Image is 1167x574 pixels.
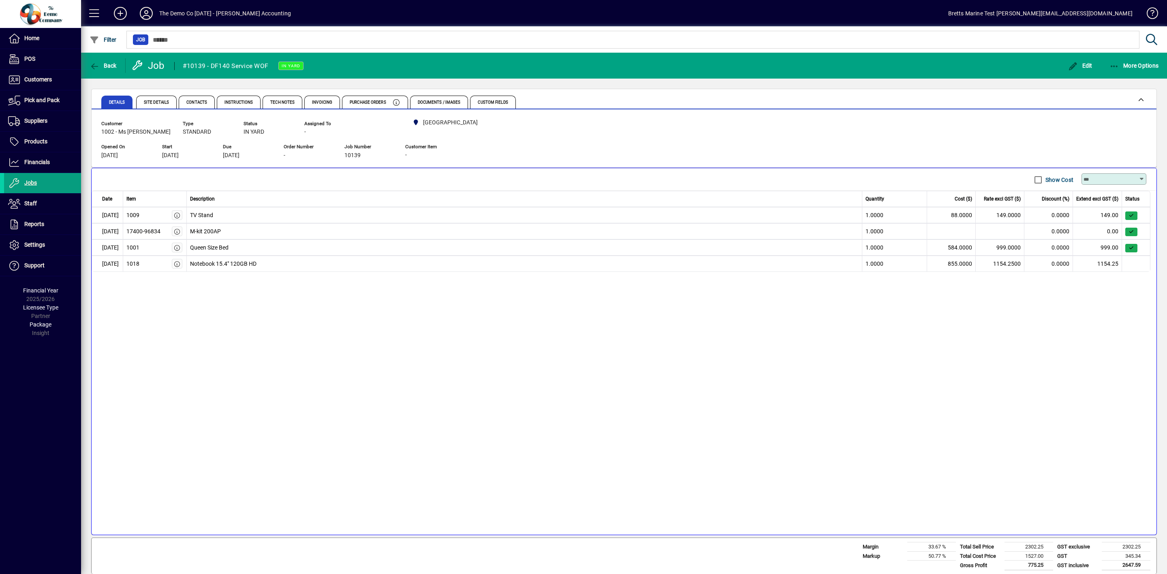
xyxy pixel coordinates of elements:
div: The Demo Co [DATE] - [PERSON_NAME] Accounting [159,7,291,20]
span: Edit [1068,62,1092,69]
span: Site Details [144,100,169,105]
span: - [405,152,407,158]
span: [DATE] [101,152,118,159]
span: Due [223,144,271,149]
span: Job Number [344,144,393,149]
td: 999.0000 [976,239,1024,256]
td: 149.00 [1073,207,1122,223]
span: Opened On [101,144,150,149]
span: Staff [24,200,37,207]
div: 1009 [126,211,139,220]
div: 17400-96834 [126,227,160,236]
td: 2302.25 [1102,542,1150,552]
td: 88.0000 [927,207,976,223]
td: Gross Profit [956,561,1005,570]
td: 999.00 [1073,239,1122,256]
span: Rate excl GST ($) [984,195,1021,203]
td: 1154.2500 [976,256,1024,272]
span: Start [162,144,211,149]
div: #10139 - DF140 Service WOF [183,60,269,73]
span: 1002 - Ms [PERSON_NAME] [101,129,171,135]
td: 855.0000 [927,256,976,272]
div: 1001 [126,243,139,252]
td: [DATE] [92,239,123,256]
span: Customer [101,121,171,126]
span: Suppliers [24,117,47,124]
button: Back [88,58,119,73]
span: Jobs [24,179,37,186]
span: Tech Notes [270,100,295,105]
td: 0.00 [1073,223,1122,239]
span: Description [190,195,215,203]
a: Financials [4,152,81,173]
td: 1.0000 [862,207,927,223]
span: [DATE] [162,152,179,159]
span: Job [136,36,145,44]
span: Quantity [866,195,884,203]
td: [DATE] [92,256,123,272]
td: 0.0000 [1024,207,1073,223]
div: Bretts Marine Test [PERSON_NAME][EMAIL_ADDRESS][DOMAIN_NAME] [948,7,1133,20]
td: 1.0000 [862,239,927,256]
td: [DATE] [92,207,123,223]
span: Back [90,62,117,69]
div: Job [132,59,166,72]
td: 0.0000 [1024,239,1073,256]
td: Total Sell Price [956,542,1005,552]
a: Home [4,28,81,49]
td: 2647.59 [1102,561,1150,570]
a: Products [4,132,81,152]
span: Reports [24,221,44,227]
a: Knowledge Base [1141,2,1157,28]
span: Invoicing [312,100,332,105]
td: GST inclusive [1053,561,1102,570]
td: 2302.25 [1005,542,1053,552]
td: 149.0000 [976,207,1024,223]
label: Show Cost [1044,176,1073,184]
td: 345.34 [1102,551,1150,561]
td: 1154.25 [1073,256,1122,272]
a: Suppliers [4,111,81,131]
span: Details [109,100,125,105]
td: 0.0000 [1024,223,1073,239]
span: Order Number [284,144,332,149]
div: 1018 [126,260,139,268]
span: Discount (%) [1042,195,1069,203]
td: 1527.00 [1005,551,1053,561]
span: STANDARD [183,129,211,135]
td: 775.25 [1005,561,1053,570]
span: Custom Fields [478,100,508,105]
span: Extend excl GST ($) [1076,195,1118,203]
td: Queen Size Bed [187,239,863,256]
span: Auckland [409,117,481,128]
span: Settings [24,241,45,248]
td: Total Cost Price [956,551,1005,561]
td: M-kit 200AP [187,223,863,239]
span: Date [102,195,112,203]
span: POS [24,55,35,62]
button: Profile [133,6,159,21]
a: Customers [4,70,81,90]
span: [DATE] [223,152,239,159]
span: Pick and Pack [24,97,60,103]
span: Products [24,138,47,145]
td: GST exclusive [1053,542,1102,552]
span: Licensee Type [23,304,58,311]
span: Support [24,262,45,269]
span: Financials [24,159,50,165]
span: Package [30,321,51,328]
span: Assigned To [304,121,353,126]
a: Pick and Pack [4,90,81,111]
span: IN YARD [244,129,264,135]
button: More Options [1107,58,1161,73]
button: Filter [88,32,119,47]
td: Markup [859,551,907,561]
td: [DATE] [92,223,123,239]
span: - [304,129,306,135]
span: Cost ($) [955,195,972,203]
span: Contacts [186,100,207,105]
button: Edit [1066,58,1094,73]
td: 1.0000 [862,256,927,272]
span: Status [1125,195,1139,203]
a: Reports [4,214,81,235]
